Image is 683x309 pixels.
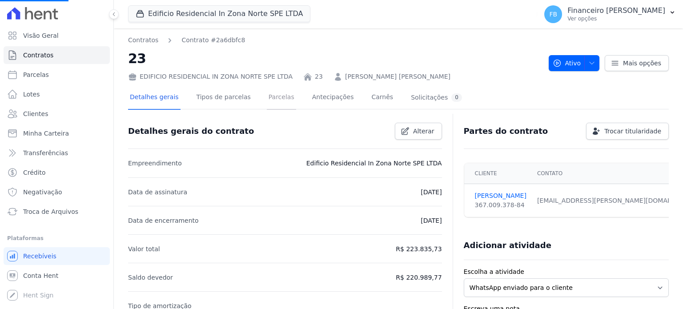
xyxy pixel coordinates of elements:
a: Solicitações0 [409,86,464,110]
a: Parcelas [4,66,110,84]
a: [PERSON_NAME] [475,191,526,201]
span: Negativação [23,188,62,197]
a: Crédito [4,164,110,181]
p: [DATE] [421,215,442,226]
p: [DATE] [421,187,442,197]
span: Ativo [553,55,581,71]
span: Visão Geral [23,31,59,40]
button: FB Financeiro [PERSON_NAME] Ver opções [537,2,683,27]
a: Parcelas [267,86,296,110]
a: Contratos [128,36,158,45]
a: Visão Geral [4,27,110,44]
a: 23 [315,72,323,81]
div: 367.009.378-84 [475,201,526,210]
p: Saldo devedor [128,272,173,283]
a: Contrato #2a6dbfc8 [181,36,245,45]
a: Carnês [370,86,395,110]
h3: Partes do contrato [464,126,548,136]
a: Negativação [4,183,110,201]
p: Data de assinatura [128,187,187,197]
a: Antecipações [310,86,356,110]
h2: 23 [128,48,542,68]
a: Tipos de parcelas [195,86,253,110]
span: Trocar titularidade [604,127,661,136]
p: Data de encerramento [128,215,199,226]
a: Lotes [4,85,110,103]
div: EDIFICIO RESIDENCIAL IN ZONA NORTE SPE LTDA [128,72,293,81]
span: Lotes [23,90,40,99]
span: Parcelas [23,70,49,79]
span: Mais opções [623,59,661,68]
span: FB [549,11,557,17]
a: Transferências [4,144,110,162]
th: Cliente [464,163,532,184]
span: Minha Carteira [23,129,69,138]
a: Recebíveis [4,247,110,265]
a: Contratos [4,46,110,64]
span: Alterar [413,127,434,136]
p: Valor total [128,244,160,254]
span: Clientes [23,109,48,118]
a: Minha Carteira [4,124,110,142]
a: Troca de Arquivos [4,203,110,221]
button: Edificio Residencial In Zona Norte SPE LTDA [128,5,310,22]
div: 0 [451,93,462,102]
h3: Detalhes gerais do contrato [128,126,254,136]
p: Financeiro [PERSON_NAME] [567,6,665,15]
div: Solicitações [411,93,462,102]
p: Edificio Residencial In Zona Norte SPE LTDA [306,158,442,169]
button: Ativo [549,55,600,71]
a: [PERSON_NAME] [PERSON_NAME] [345,72,450,81]
span: Crédito [23,168,46,177]
a: Trocar titularidade [586,123,669,140]
div: Plataformas [7,233,106,244]
span: Troca de Arquivos [23,207,78,216]
p: Ver opções [567,15,665,22]
h3: Adicionar atividade [464,240,551,251]
a: Alterar [395,123,442,140]
span: Recebíveis [23,252,56,261]
p: R$ 220.989,77 [396,272,442,283]
a: Detalhes gerais [128,86,181,110]
p: R$ 223.835,73 [396,244,442,254]
a: Mais opções [605,55,669,71]
nav: Breadcrumb [128,36,245,45]
a: Conta Hent [4,267,110,285]
span: Contratos [23,51,53,60]
p: Empreendimento [128,158,182,169]
nav: Breadcrumb [128,36,542,45]
span: Conta Hent [23,271,58,280]
span: Transferências [23,148,68,157]
a: Clientes [4,105,110,123]
label: Escolha a atividade [464,267,669,277]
